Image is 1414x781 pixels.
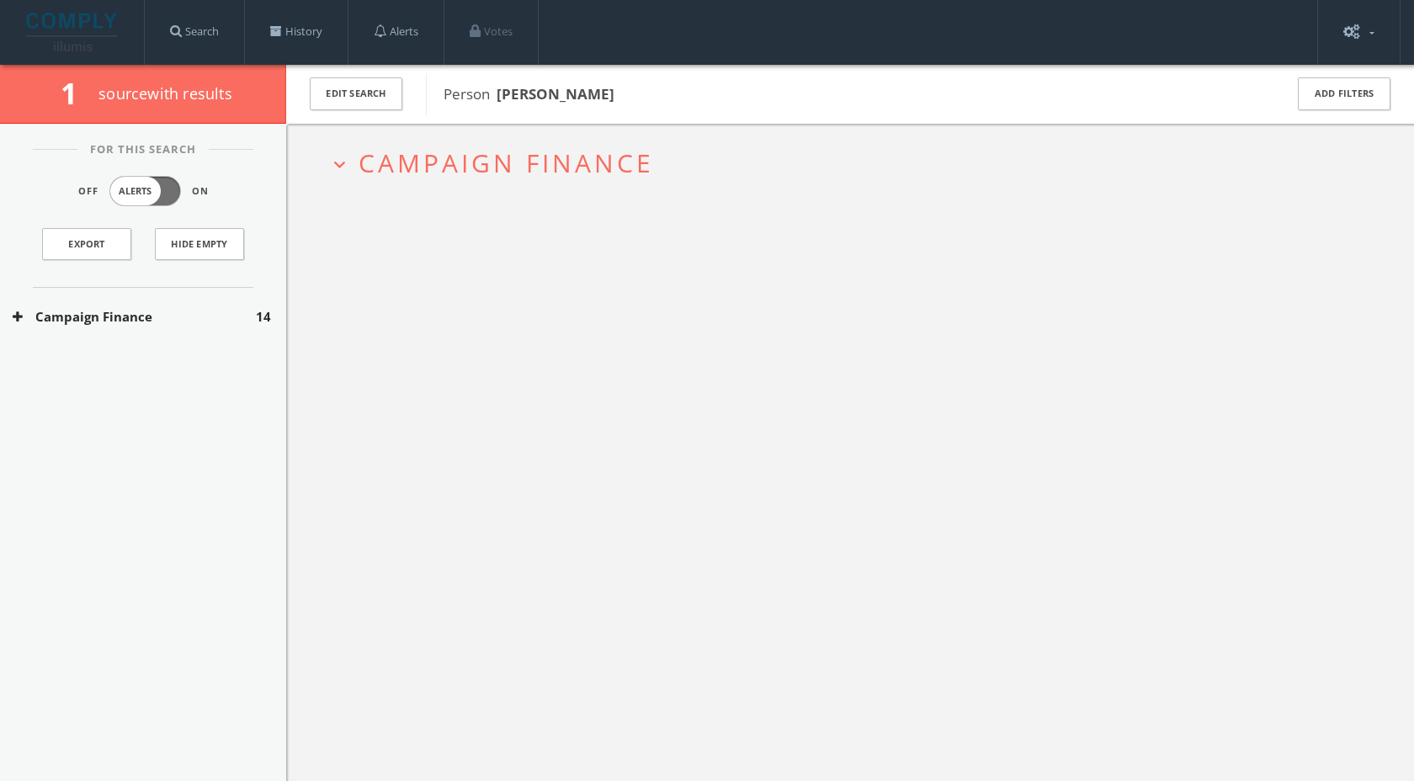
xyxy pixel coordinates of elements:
[13,307,256,327] button: Campaign Finance
[359,146,654,180] span: Campaign Finance
[42,228,131,260] a: Export
[98,83,232,104] span: source with results
[328,149,1385,177] button: expand_moreCampaign Finance
[155,228,244,260] button: Hide Empty
[497,84,614,104] b: [PERSON_NAME]
[192,184,209,199] span: On
[310,77,402,110] button: Edit Search
[77,141,209,158] span: For This Search
[61,73,92,113] span: 1
[444,84,614,104] span: Person
[328,153,351,176] i: expand_more
[78,184,98,199] span: Off
[26,13,120,51] img: illumis
[1298,77,1390,110] button: Add Filters
[256,307,271,327] span: 14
